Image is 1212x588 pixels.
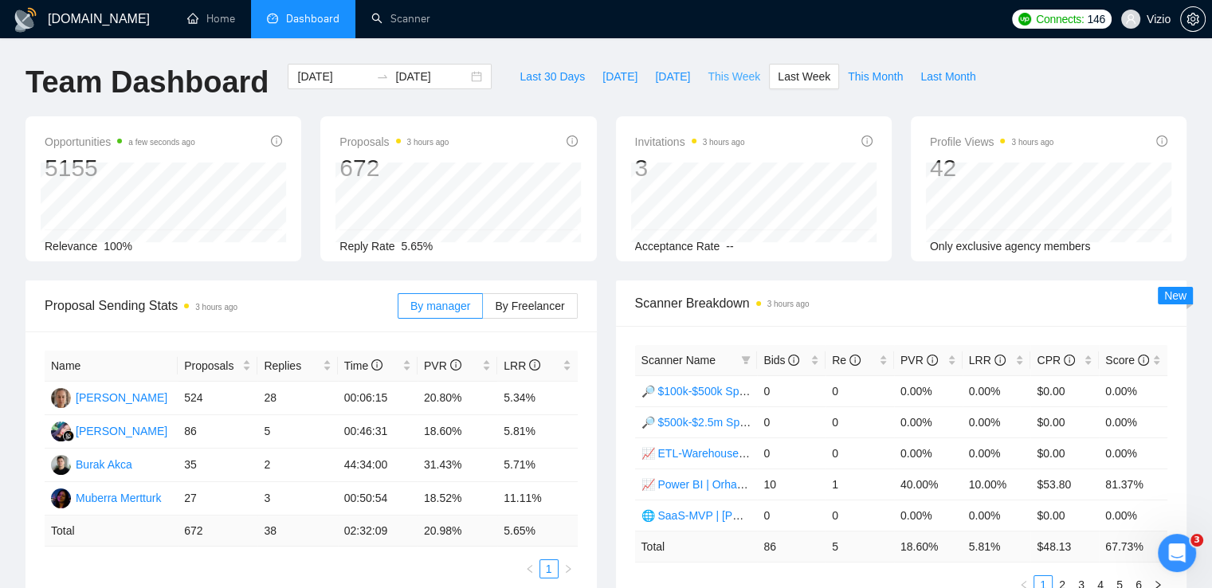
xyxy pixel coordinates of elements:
button: This Month [839,64,912,89]
td: 00:46:31 [338,415,418,449]
td: $0.00 [1030,500,1099,531]
td: 0.00% [894,500,963,531]
span: 100% [104,240,132,253]
button: Last Month [912,64,984,89]
td: 02:32:09 [338,515,418,547]
td: 81.37% [1099,468,1167,500]
td: Total [45,515,178,547]
td: 67.73 % [1099,531,1167,562]
td: 10.00% [963,468,1031,500]
img: upwork-logo.png [1018,13,1031,25]
td: 5 [257,415,337,449]
span: LRR [504,359,540,372]
span: 5.65% [402,240,433,253]
img: SK [51,388,71,408]
td: 40.00% [894,468,963,500]
span: Connects: [1036,10,1084,28]
td: 86 [178,415,257,449]
img: logo [13,7,38,33]
span: info-circle [1156,135,1167,147]
div: Muberra Mertturk [76,489,161,507]
td: 0.00% [963,406,1031,437]
td: 3 [257,482,337,515]
th: Name [45,351,178,382]
time: 3 hours ago [767,300,810,308]
div: [PERSON_NAME] [76,422,167,440]
img: gigradar-bm.png [63,430,74,441]
td: Total [635,531,758,562]
td: $0.00 [1030,437,1099,468]
span: 3 [1190,534,1203,547]
td: 0 [826,375,894,406]
span: PVR [900,354,938,367]
span: Proposal Sending Stats [45,296,398,316]
span: filter [738,348,754,372]
span: LRR [969,354,1006,367]
a: SK[PERSON_NAME] [51,390,167,403]
span: Opportunities [45,132,195,151]
button: left [520,559,539,578]
td: 0.00% [894,375,963,406]
td: 0 [757,437,826,468]
td: 0.00% [1099,375,1167,406]
time: 3 hours ago [195,303,237,312]
td: 31.43% [418,449,497,482]
li: 1 [539,559,559,578]
td: 2 [257,449,337,482]
span: swap-right [376,70,389,83]
iframe: Intercom live chat [1158,534,1196,572]
span: [DATE] [655,68,690,85]
td: 35 [178,449,257,482]
li: Next Page [559,559,578,578]
td: 5.81% [497,415,577,449]
a: 📈 ETL-Warehouse | Orhan [641,447,779,460]
span: Score [1105,354,1148,367]
span: This Week [708,68,760,85]
span: By Freelancer [495,300,564,312]
img: BA [51,455,71,475]
span: Last Month [920,68,975,85]
td: 18.60 % [894,531,963,562]
span: info-circle [994,355,1006,366]
span: This Month [848,68,903,85]
div: 672 [339,153,449,183]
td: 0.00% [963,500,1031,531]
td: 44:34:00 [338,449,418,482]
a: homeHome [187,12,235,25]
div: 3 [635,153,745,183]
button: This Week [699,64,769,89]
th: Proposals [178,351,257,382]
a: 🔎 $100k-$500k Spent 💰 [641,385,771,398]
span: PVR [424,359,461,372]
td: 0 [757,406,826,437]
span: Last 30 Days [520,68,585,85]
td: 5.34% [497,382,577,415]
img: MM [51,488,71,508]
a: 🔎 $500k-$2.5m Spent 💰 [641,416,772,429]
span: left [525,564,535,574]
span: By manager [410,300,470,312]
td: 0.00% [1099,437,1167,468]
span: CPR [1037,354,1074,367]
td: 0.00% [894,437,963,468]
a: setting [1180,13,1206,25]
td: 38 [257,515,337,547]
span: right [563,564,573,574]
span: Bids [763,354,799,367]
span: Relevance [45,240,97,253]
td: 0.00% [963,375,1031,406]
span: Last Week [778,68,830,85]
td: 27 [178,482,257,515]
td: 20.98 % [418,515,497,547]
td: 5.81 % [963,531,1031,562]
span: info-circle [450,359,461,370]
a: searchScanner [371,12,430,25]
td: 1 [826,468,894,500]
span: Re [832,354,861,367]
time: 3 hours ago [1011,138,1053,147]
a: MMMuberra Mertturk [51,491,161,504]
h1: Team Dashboard [25,64,269,101]
td: 0 [757,375,826,406]
a: 1 [540,560,558,578]
input: Start date [297,68,370,85]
